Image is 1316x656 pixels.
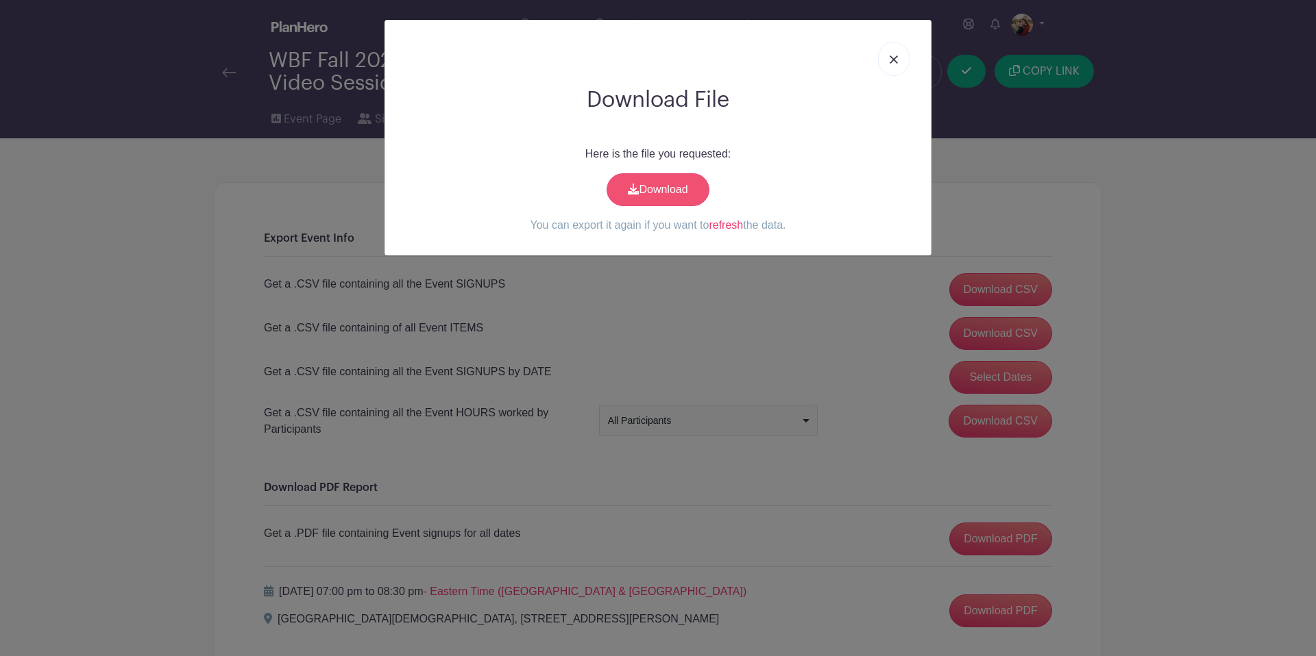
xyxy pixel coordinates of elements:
a: refresh [709,219,743,231]
a: Download [607,173,709,206]
p: You can export it again if you want to the data. [395,217,921,234]
p: Here is the file you requested: [395,146,921,162]
h2: Download File [395,87,921,113]
img: close_button-5f87c8562297e5c2d7936805f587ecaba9071eb48480494691a3f1689db116b3.svg [890,55,898,64]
